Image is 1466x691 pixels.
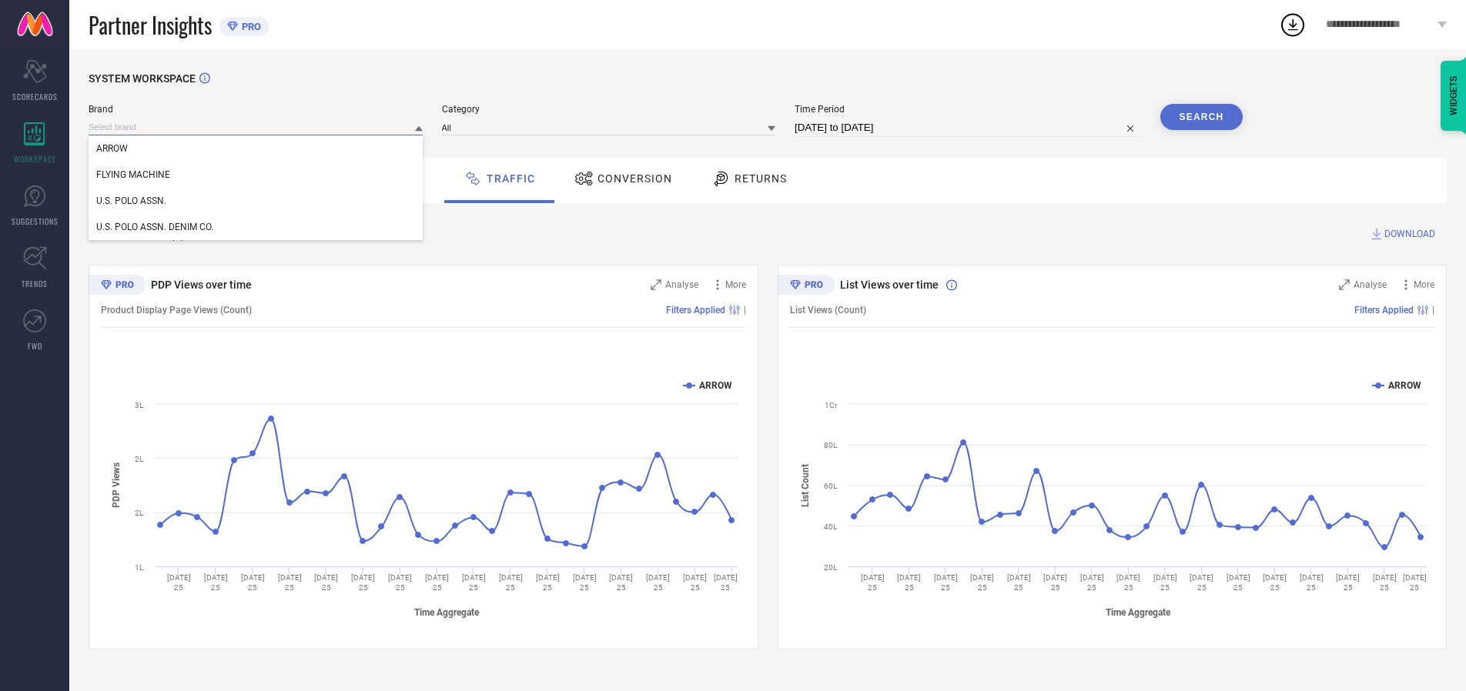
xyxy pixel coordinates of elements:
[499,573,523,592] text: [DATE] 25
[89,214,423,240] div: U.S. POLO ASSN. DENIM CO.
[22,278,48,289] span: TRENDS
[897,573,921,592] text: [DATE] 25
[388,573,412,592] text: [DATE] 25
[1372,573,1396,592] text: [DATE] 25
[824,522,838,531] text: 40L
[1336,573,1360,592] text: [DATE] 25
[683,573,707,592] text: [DATE] 25
[1190,573,1213,592] text: [DATE] 25
[351,573,375,592] text: [DATE] 25
[89,275,146,298] div: Premium
[89,188,423,214] div: U.S. POLO ASSN.
[1160,104,1243,130] button: Search
[96,195,166,206] span: U.S. POLO ASSN.
[1354,279,1387,290] span: Analyse
[666,305,725,315] span: Filters Applied
[89,104,423,115] span: Brand
[860,573,884,592] text: [DATE] 25
[824,563,838,572] text: 20L
[1384,226,1435,242] span: DOWNLOAD
[135,455,144,463] text: 2L
[714,573,738,592] text: [DATE] 25
[800,463,811,506] tspan: List Count
[111,462,122,508] tspan: PDP Views
[1079,573,1103,592] text: [DATE] 25
[725,279,746,290] span: More
[1414,279,1434,290] span: More
[1299,573,1323,592] text: [DATE] 25
[699,380,732,391] text: ARROW
[536,573,560,592] text: [DATE] 25
[824,441,838,449] text: 80L
[744,305,746,315] span: |
[135,509,144,517] text: 2L
[795,119,1141,137] input: Select time period
[1116,573,1140,592] text: [DATE] 25
[1006,573,1030,592] text: [DATE] 25
[1226,573,1250,592] text: [DATE] 25
[1388,380,1421,391] text: ARROW
[12,215,59,227] span: SUGGESTIONS
[597,172,672,185] span: Conversion
[96,143,128,154] span: ARROW
[1279,11,1307,38] div: Open download list
[651,279,661,290] svg: Zoom
[795,104,1141,115] span: Time Period
[204,573,228,592] text: [DATE] 25
[1432,305,1434,315] span: |
[462,573,486,592] text: [DATE] 25
[151,279,252,291] span: PDP Views over time
[1354,305,1414,315] span: Filters Applied
[425,573,449,592] text: [DATE] 25
[646,573,670,592] text: [DATE] 25
[665,279,698,290] span: Analyse
[14,153,56,165] span: WORKSPACE
[314,573,338,592] text: [DATE] 25
[1105,607,1170,618] tspan: Time Aggregate
[238,21,261,32] span: PRO
[96,169,170,180] span: FLYING MACHINE
[89,72,196,85] span: SYSTEM WORKSPACE
[135,563,144,572] text: 1L
[241,573,265,592] text: [DATE] 25
[1153,573,1176,592] text: [DATE] 25
[825,401,838,409] text: 1Cr
[840,279,939,291] span: List Views over time
[89,119,423,135] input: Select brand
[790,305,866,315] span: List Views (Count)
[609,573,633,592] text: [DATE] 25
[135,401,144,409] text: 3L
[89,9,212,41] span: Partner Insights
[824,482,838,490] text: 60L
[89,162,423,188] div: FLYING MACHINE
[1043,573,1067,592] text: [DATE] 25
[735,172,787,185] span: Returns
[278,573,302,592] text: [DATE] 25
[933,573,957,592] text: [DATE] 25
[1402,573,1426,592] text: [DATE] 25
[28,340,42,352] span: FWD
[442,104,776,115] span: Category
[12,91,58,102] span: SCORECARDS
[101,305,252,315] span: Product Display Page Views (Count)
[778,275,835,298] div: Premium
[1339,279,1350,290] svg: Zoom
[573,573,597,592] text: [DATE] 25
[89,135,423,162] div: ARROW
[414,607,480,618] tspan: Time Aggregate
[1263,573,1287,592] text: [DATE] 25
[487,172,535,185] span: Traffic
[167,573,191,592] text: [DATE] 25
[96,222,213,232] span: U.S. POLO ASSN. DENIM CO.
[970,573,994,592] text: [DATE] 25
